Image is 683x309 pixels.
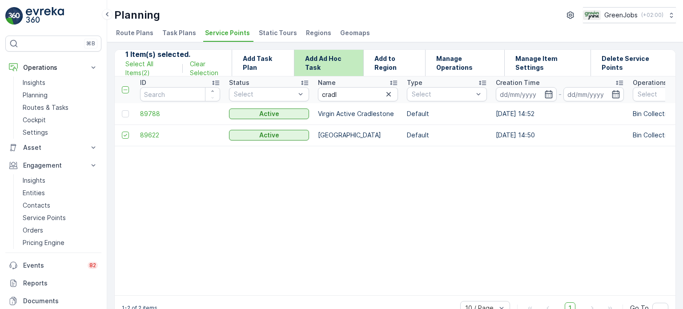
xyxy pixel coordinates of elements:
td: [DATE] 14:52 [491,103,628,124]
p: Manage Item Settings [515,54,580,72]
p: Orders [23,226,43,235]
p: ID [140,78,146,87]
p: Settings [23,128,48,137]
button: Active [229,130,309,140]
a: Contacts [19,199,101,212]
p: Default [407,109,487,118]
p: Documents [23,297,98,305]
p: Planning [114,8,160,22]
a: Orders [19,224,101,237]
img: Green_Jobs_Logo.png [583,10,601,20]
p: Planning [23,91,48,100]
button: GreenJobs(+02:00) [583,7,676,23]
p: Events [23,261,82,270]
a: Routes & Tasks [19,101,101,114]
p: Routes & Tasks [23,103,68,112]
p: Delete Service Points [602,54,665,72]
p: Status [229,78,249,87]
a: 89788 [140,109,220,118]
p: Add Task Plan [243,54,283,72]
p: Engagement [23,161,84,170]
span: Task Plans [162,28,196,37]
span: Service Points [205,28,250,37]
a: Insights [19,76,101,89]
button: Active [229,108,309,119]
p: Insights [23,78,45,87]
div: Toggle Row Selected [122,110,129,117]
img: logo [5,7,23,25]
p: 1 Item(s) selected. [125,49,232,60]
img: logo_light-DOdMpM7g.png [26,7,64,25]
p: GreenJobs [604,11,638,20]
input: dd/mm/yyyy [496,87,557,101]
p: Select [234,90,295,99]
p: Asset [23,143,84,152]
p: Name [318,78,336,87]
span: Geomaps [340,28,370,37]
a: 89622 [140,131,220,140]
p: - [558,89,562,100]
p: Reports [23,279,98,288]
p: Select All Items ( 2 ) [125,60,175,77]
p: ( +02:00 ) [641,12,663,19]
button: Asset [5,139,101,157]
button: Engagement [5,157,101,174]
p: Contacts [23,201,50,210]
p: Manage Operations [436,54,493,72]
p: Clear Selection [190,60,232,77]
a: Insights [19,174,101,187]
p: Cockpit [23,116,46,124]
input: Search [318,87,398,101]
span: Static Tours [259,28,297,37]
a: Entities [19,187,101,199]
span: Regions [306,28,331,37]
p: Type [407,78,422,87]
p: 82 [89,262,96,269]
a: Pricing Engine [19,237,101,249]
p: [GEOGRAPHIC_DATA] [318,131,398,140]
p: Active [259,109,279,118]
button: Operations [5,59,101,76]
p: Select [412,90,473,99]
p: Creation Time [496,78,540,87]
input: dd/mm/yyyy [563,87,624,101]
span: Route Plans [116,28,153,37]
a: Settings [19,126,101,139]
input: Search [140,87,220,101]
p: Entities [23,189,45,197]
p: Operations [633,78,667,87]
p: Insights [23,176,45,185]
p: Add to Region [374,54,414,72]
p: Virgin Active Cradlestone [318,109,398,118]
a: Cockpit [19,114,101,126]
p: Active [259,131,279,140]
div: Toggle Row Selected [122,132,129,139]
a: Reports [5,274,101,292]
p: Default [407,131,487,140]
p: Pricing Engine [23,238,64,247]
p: Service Points [23,213,66,222]
p: Add Ad Hoc Task [305,54,353,72]
p: ⌘B [86,40,95,47]
a: Events82 [5,257,101,274]
p: Operations [23,63,84,72]
a: Planning [19,89,101,101]
a: Service Points [19,212,101,224]
td: [DATE] 14:50 [491,124,628,146]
